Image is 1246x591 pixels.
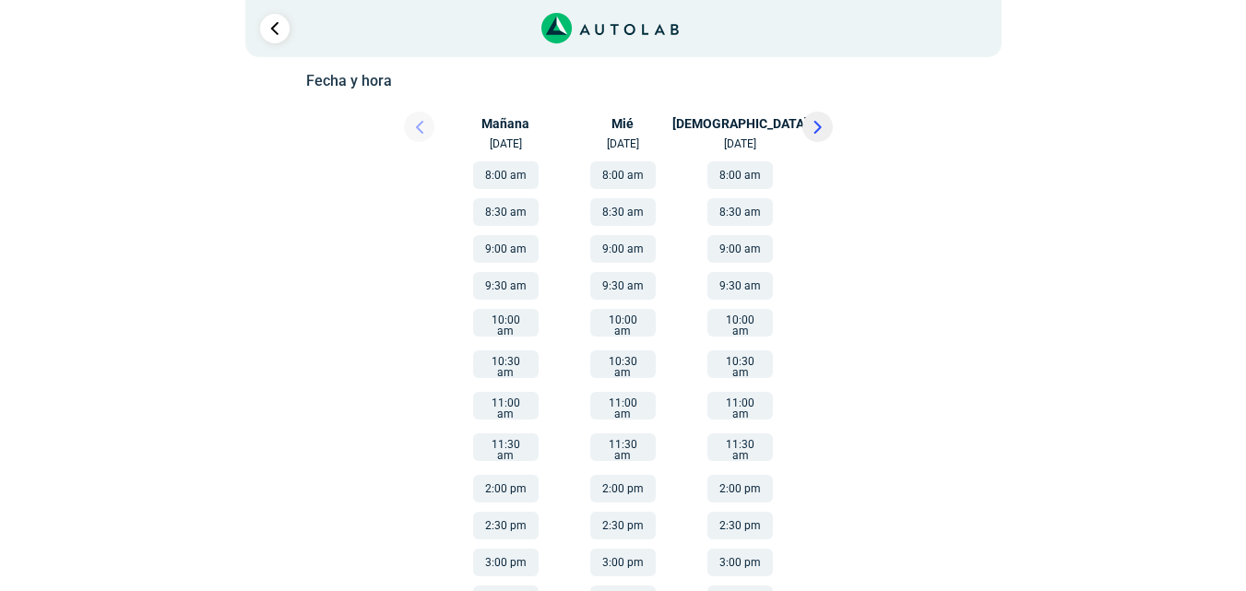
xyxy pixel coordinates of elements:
[590,161,656,189] button: 8:00 am
[306,72,940,89] h5: Fecha y hora
[473,475,539,502] button: 2:00 pm
[590,475,656,502] button: 2:00 pm
[541,18,679,36] a: Link al sitio de autolab
[590,198,656,226] button: 8:30 am
[590,272,656,300] button: 9:30 am
[590,235,656,263] button: 9:00 am
[707,198,773,226] button: 8:30 am
[707,392,773,420] button: 11:00 am
[473,198,539,226] button: 8:30 am
[707,549,773,576] button: 3:00 pm
[707,272,773,300] button: 9:30 am
[473,309,539,337] button: 10:00 am
[260,14,290,43] a: Ir al paso anterior
[590,392,656,420] button: 11:00 am
[590,512,656,539] button: 2:30 pm
[473,549,539,576] button: 3:00 pm
[707,161,773,189] button: 8:00 am
[590,549,656,576] button: 3:00 pm
[707,433,773,461] button: 11:30 am
[473,392,539,420] button: 11:00 am
[707,512,773,539] button: 2:30 pm
[707,350,773,378] button: 10:30 am
[473,433,539,461] button: 11:30 am
[473,512,539,539] button: 2:30 pm
[707,235,773,263] button: 9:00 am
[707,309,773,337] button: 10:00 am
[473,272,539,300] button: 9:30 am
[473,161,539,189] button: 8:00 am
[590,309,656,337] button: 10:00 am
[707,475,773,502] button: 2:00 pm
[473,235,539,263] button: 9:00 am
[590,433,656,461] button: 11:30 am
[473,350,539,378] button: 10:30 am
[590,350,656,378] button: 10:30 am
